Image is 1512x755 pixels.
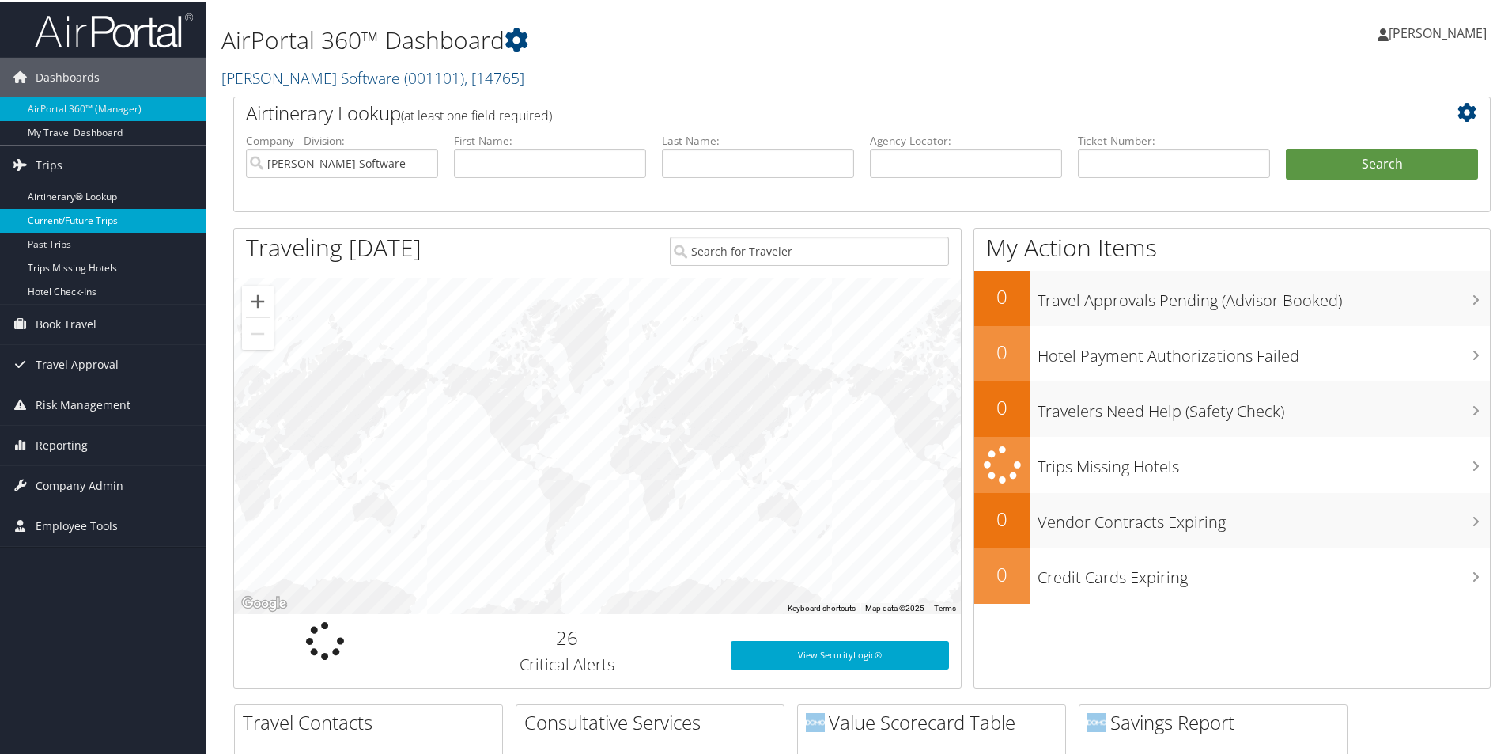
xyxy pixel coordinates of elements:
h3: Trips Missing Hotels [1038,446,1490,476]
h2: Airtinerary Lookup [246,98,1374,125]
span: ( 001101 ) [404,66,464,87]
input: Search for Traveler [670,235,949,264]
button: Search [1286,147,1478,179]
h2: 0 [974,504,1030,531]
a: View SecurityLogic® [731,639,949,668]
span: Travel Approval [36,343,119,383]
img: Google [238,592,290,613]
span: (at least one field required) [401,105,552,123]
img: domo-logo.png [1087,711,1106,730]
button: Zoom out [242,317,274,348]
a: [PERSON_NAME] [1378,8,1503,55]
a: 0Hotel Payment Authorizations Failed [974,324,1490,380]
a: 0Vendor Contracts Expiring [974,491,1490,547]
button: Zoom in [242,284,274,316]
h2: Consultative Services [524,708,784,734]
button: Keyboard shortcuts [788,601,856,613]
span: Dashboards [36,56,100,96]
label: Agency Locator: [870,131,1062,147]
span: Reporting [36,424,88,464]
label: Last Name: [662,131,854,147]
h2: 26 [428,623,707,650]
a: Open this area in Google Maps (opens a new window) [238,592,290,613]
h1: AirPortal 360™ Dashboard [221,22,1075,55]
h2: Value Scorecard Table [806,708,1065,734]
h1: My Action Items [974,230,1490,263]
a: [PERSON_NAME] Software [221,66,524,87]
span: , [ 14765 ] [464,66,524,87]
h3: Credit Cards Expiring [1038,557,1490,587]
h3: Travel Approvals Pending (Advisor Booked) [1038,280,1490,310]
span: [PERSON_NAME] [1389,23,1487,40]
a: 0Travel Approvals Pending (Advisor Booked) [974,269,1490,324]
h2: 0 [974,560,1030,586]
img: airportal-logo.png [35,10,193,47]
h3: Vendor Contracts Expiring [1038,502,1490,532]
label: Ticket Number: [1078,131,1270,147]
span: Company Admin [36,465,123,504]
h3: Critical Alerts [428,652,707,674]
label: First Name: [454,131,646,147]
label: Company - Division: [246,131,438,147]
span: Map data ©2025 [865,602,924,611]
span: Trips [36,144,62,184]
h1: Traveling [DATE] [246,230,421,263]
img: domo-logo.png [806,711,825,730]
h2: Travel Contacts [243,708,502,734]
h2: 0 [974,282,1030,309]
a: Terms (opens in new tab) [934,602,956,611]
h2: 0 [974,337,1030,364]
span: Employee Tools [36,505,118,544]
h3: Hotel Payment Authorizations Failed [1038,336,1490,366]
h2: Savings Report [1087,708,1347,734]
span: Book Travel [36,303,96,343]
h2: 0 [974,393,1030,419]
a: 0Travelers Need Help (Safety Check) [974,380,1490,435]
span: Risk Management [36,384,130,423]
h3: Travelers Need Help (Safety Check) [1038,391,1490,421]
a: Trips Missing Hotels [974,435,1490,491]
a: 0Credit Cards Expiring [974,547,1490,602]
